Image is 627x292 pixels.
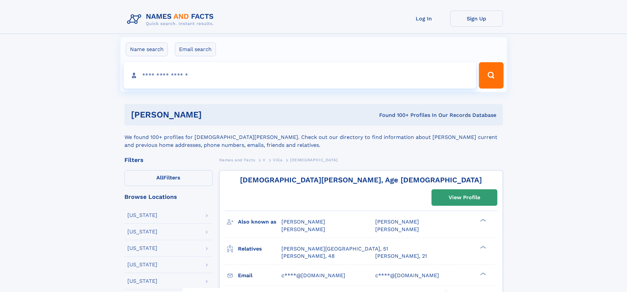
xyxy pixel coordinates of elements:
[375,252,427,260] a: [PERSON_NAME], 21
[290,158,338,162] span: [DEMOGRAPHIC_DATA]
[238,270,281,281] h3: Email
[127,246,157,251] div: [US_STATE]
[281,226,325,232] span: [PERSON_NAME]
[273,158,282,162] span: Villa
[240,176,482,184] a: [DEMOGRAPHIC_DATA][PERSON_NAME], Age [DEMOGRAPHIC_DATA]
[238,243,281,254] h3: Relatives
[479,272,486,276] div: ❯
[479,245,486,249] div: ❯
[124,157,213,163] div: Filters
[281,219,325,225] span: [PERSON_NAME]
[156,174,163,181] span: All
[127,279,157,284] div: [US_STATE]
[126,42,168,56] label: Name search
[175,42,216,56] label: Email search
[127,229,157,234] div: [US_STATE]
[281,252,335,260] a: [PERSON_NAME], 48
[450,11,503,27] a: Sign Up
[219,156,255,164] a: Names and Facts
[479,62,503,89] button: Search Button
[479,218,486,223] div: ❯
[124,194,213,200] div: Browse Locations
[124,11,219,28] img: Logo Names and Facts
[290,112,496,119] div: Found 100+ Profiles In Our Records Database
[238,216,281,227] h3: Also known as
[131,111,291,119] h1: [PERSON_NAME]
[124,62,476,89] input: search input
[263,156,266,164] a: V
[273,156,282,164] a: Villa
[127,213,157,218] div: [US_STATE]
[449,190,480,205] div: View Profile
[432,190,497,205] a: View Profile
[127,262,157,267] div: [US_STATE]
[124,125,503,149] div: We found 100+ profiles for [DEMOGRAPHIC_DATA][PERSON_NAME]. Check out our directory to find infor...
[281,245,388,252] a: [PERSON_NAME][GEOGRAPHIC_DATA], 51
[375,226,419,232] span: [PERSON_NAME]
[375,219,419,225] span: [PERSON_NAME]
[124,170,213,186] label: Filters
[398,11,450,27] a: Log In
[263,158,266,162] span: V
